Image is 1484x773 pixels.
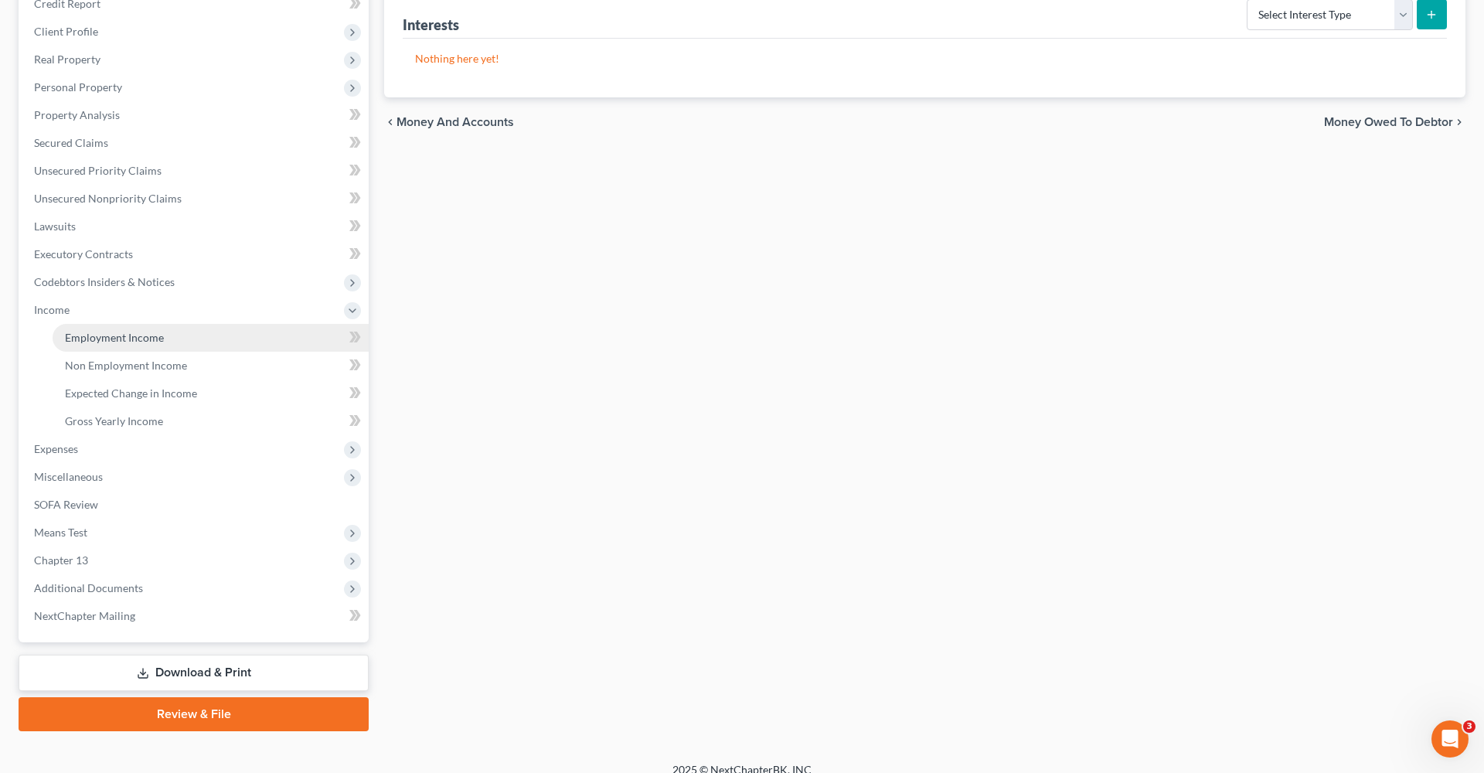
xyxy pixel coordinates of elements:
span: Lawsuits [34,220,76,233]
a: Executory Contracts [22,240,369,268]
span: SOFA Review [34,498,98,511]
span: Secured Claims [34,136,108,149]
span: NextChapter Mailing [34,609,135,622]
span: Personal Property [34,80,122,94]
a: Employment Income [53,324,369,352]
span: Non Employment Income [65,359,187,372]
span: Money Owed to Debtor [1324,116,1453,128]
span: Expected Change in Income [65,386,197,400]
span: Means Test [34,526,87,539]
span: Executory Contracts [34,247,133,261]
div: Interests [403,15,459,34]
span: Money and Accounts [397,116,514,128]
a: SOFA Review [22,491,369,519]
a: Expected Change in Income [53,380,369,407]
button: Money Owed to Debtor chevron_right [1324,116,1465,128]
a: Download & Print [19,655,369,691]
i: chevron_right [1453,116,1465,128]
span: Miscellaneous [34,470,103,483]
i: chevron_left [384,116,397,128]
iframe: Intercom live chat [1431,720,1469,758]
span: Chapter 13 [34,553,88,567]
a: Unsecured Nonpriority Claims [22,185,369,213]
span: Unsecured Nonpriority Claims [34,192,182,205]
a: Secured Claims [22,129,369,157]
span: Expenses [34,442,78,455]
button: chevron_left Money and Accounts [384,116,514,128]
a: Unsecured Priority Claims [22,157,369,185]
span: Client Profile [34,25,98,38]
span: Real Property [34,53,100,66]
p: Nothing here yet! [415,51,1435,66]
span: 3 [1463,720,1475,733]
span: Gross Yearly Income [65,414,163,427]
span: Unsecured Priority Claims [34,164,162,177]
span: Codebtors Insiders & Notices [34,275,175,288]
a: Lawsuits [22,213,369,240]
a: Review & File [19,697,369,731]
span: Income [34,303,70,316]
a: Property Analysis [22,101,369,129]
span: Employment Income [65,331,164,344]
span: Property Analysis [34,108,120,121]
span: Additional Documents [34,581,143,594]
a: Non Employment Income [53,352,369,380]
a: Gross Yearly Income [53,407,369,435]
a: NextChapter Mailing [22,602,369,630]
